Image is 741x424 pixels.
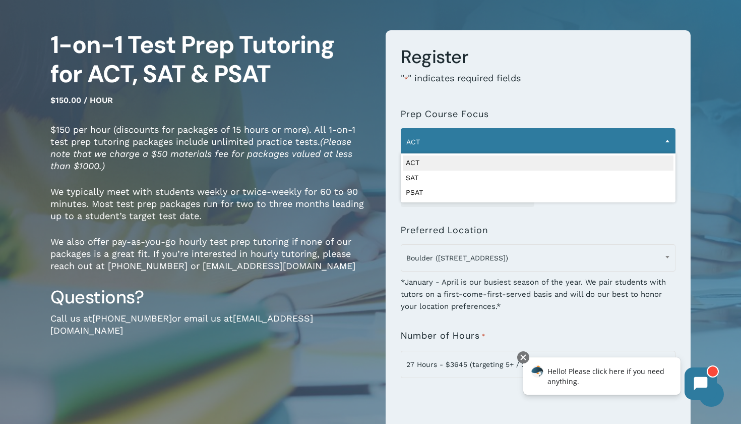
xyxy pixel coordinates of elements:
span: Boulder (1320 Pearl St.) [401,244,675,272]
em: (Please note that we charge a $50 materials fee for packages valued at less than $1000.) [50,136,352,171]
span: 27 Hours - $3645 (targeting 5+ / 200+ point improvement on ACT / SAT; reg. $4050) [401,354,675,375]
span: Boulder (1320 Pearl St.) [401,247,675,269]
p: $150 per hour (discounts for packages of 15 hours or more). All 1-on-1 test prep tutoring package... [50,124,371,186]
iframe: reCAPTCHA [401,384,554,423]
span: ACT [401,131,675,152]
div: *January - April is our busiest season of the year. We pair students with tutors on a first-come-... [401,270,675,312]
span: ACT [401,128,675,155]
h3: Register [401,45,675,69]
li: SAT [403,171,673,186]
a: [EMAIL_ADDRESS][DOMAIN_NAME] [50,313,313,336]
p: We also offer pay-as-you-go hourly test prep tutoring if none of our packages is a great fit. If ... [50,236,371,286]
iframe: Chatbot [513,349,727,410]
h3: Questions? [50,286,371,309]
p: Call us at or email us at [50,312,371,350]
span: $150.00 / hour [50,95,113,105]
h1: 1-on-1 Test Prep Tutoring for ACT, SAT & PSAT [50,30,371,89]
label: Prep Course Focus [401,109,489,119]
p: " " indicates required fields [401,72,675,99]
p: We typically meet with students weekly or twice-weekly for 60 to 90 minutes. Most test prep packa... [50,186,371,236]
span: 27 Hours - $3645 (targeting 5+ / 200+ point improvement on ACT / SAT; reg. $4050) [401,351,675,378]
label: Preferred Location [401,225,488,235]
a: [PHONE_NUMBER] [92,313,172,324]
label: Number of Hours [401,331,485,342]
li: PSAT [403,185,673,200]
li: ACT [403,155,673,171]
